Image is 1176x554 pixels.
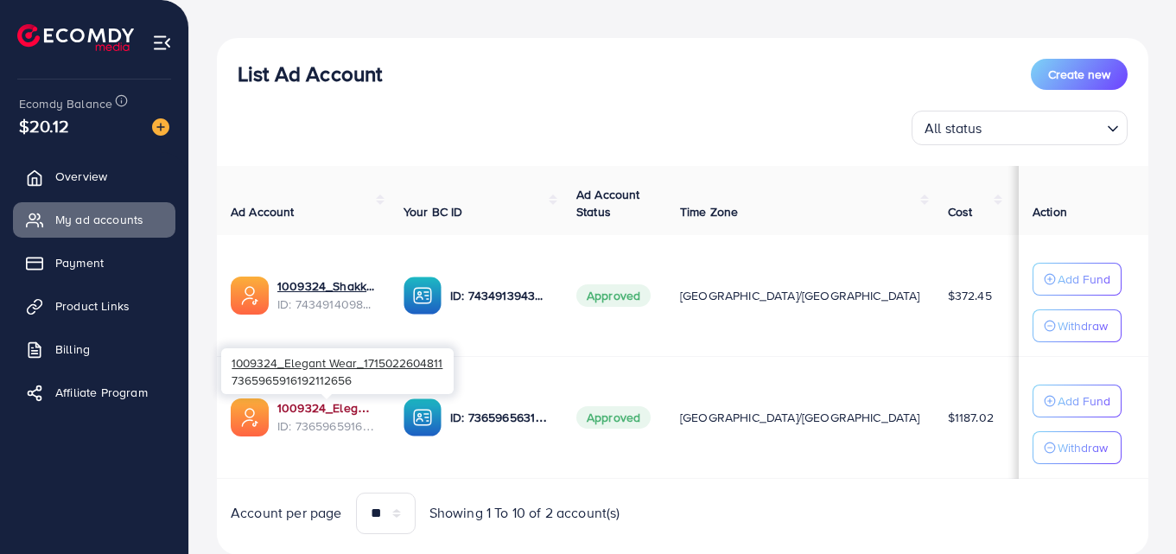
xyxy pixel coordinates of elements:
[277,399,376,417] a: 1009324_Elegant Wear_1715022604811
[576,186,640,220] span: Ad Account Status
[1058,391,1110,411] p: Add Fund
[232,354,442,371] span: 1009324_Elegant Wear_1715022604811
[1058,269,1110,290] p: Add Fund
[152,33,172,53] img: menu
[55,297,130,315] span: Product Links
[55,384,148,401] span: Affiliate Program
[921,116,986,141] span: All status
[13,202,175,237] a: My ad accounts
[231,503,342,523] span: Account per page
[231,203,295,220] span: Ad Account
[277,296,376,313] span: ID: 7434914098950799361
[1033,309,1122,342] button: Withdraw
[450,407,549,428] p: ID: 7365965631474204673
[680,287,920,304] span: [GEOGRAPHIC_DATA]/[GEOGRAPHIC_DATA]
[948,409,994,426] span: $1187.02
[1033,263,1122,296] button: Add Fund
[55,168,107,185] span: Overview
[1033,431,1122,464] button: Withdraw
[55,341,90,358] span: Billing
[948,287,992,304] span: $372.45
[231,398,269,436] img: ic-ads-acc.e4c84228.svg
[680,409,920,426] span: [GEOGRAPHIC_DATA]/[GEOGRAPHIC_DATA]
[231,277,269,315] img: ic-ads-acc.e4c84228.svg
[404,398,442,436] img: ic-ba-acc.ded83a64.svg
[13,289,175,323] a: Product Links
[17,24,134,51] img: logo
[404,277,442,315] img: ic-ba-acc.ded83a64.svg
[19,113,69,138] span: $20.12
[576,284,651,307] span: Approved
[1048,66,1110,83] span: Create new
[680,203,738,220] span: Time Zone
[948,203,973,220] span: Cost
[55,254,104,271] span: Payment
[13,332,175,366] a: Billing
[13,245,175,280] a: Payment
[221,348,454,394] div: 7365965916192112656
[1033,203,1067,220] span: Action
[238,61,382,86] h3: List Ad Account
[1058,315,1108,336] p: Withdraw
[13,375,175,410] a: Affiliate Program
[277,277,376,295] a: 1009324_Shakka_1731075849517
[988,112,1100,141] input: Search for option
[55,211,143,228] span: My ad accounts
[1031,59,1128,90] button: Create new
[1033,385,1122,417] button: Add Fund
[429,503,620,523] span: Showing 1 To 10 of 2 account(s)
[277,277,376,313] div: <span class='underline'>1009324_Shakka_1731075849517</span></br>7434914098950799361
[152,118,169,136] img: image
[19,95,112,112] span: Ecomdy Balance
[404,203,463,220] span: Your BC ID
[1103,476,1163,541] iframe: Chat
[277,417,376,435] span: ID: 7365965916192112656
[13,159,175,194] a: Overview
[576,406,651,429] span: Approved
[450,285,549,306] p: ID: 7434913943245914129
[912,111,1128,145] div: Search for option
[1058,437,1108,458] p: Withdraw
